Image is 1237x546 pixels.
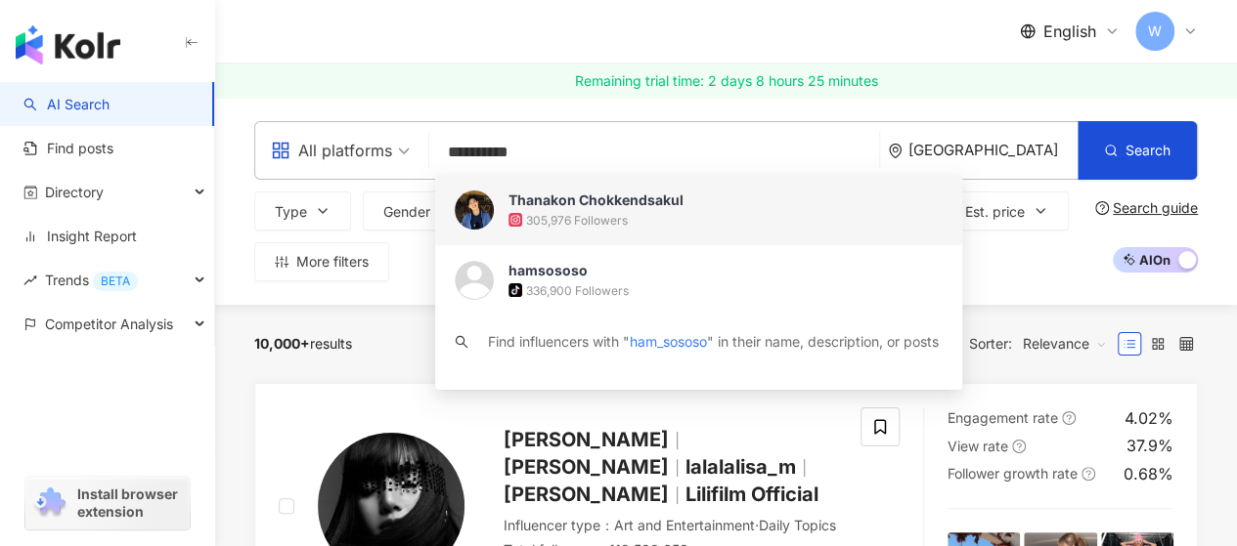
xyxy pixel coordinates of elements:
[1062,411,1076,425] span: question-circle
[45,258,138,302] span: Trends
[1012,440,1026,453] span: question-circle
[254,242,389,281] button: More filters
[948,465,1078,482] span: Follower growth rate
[1125,407,1173,429] div: 4.02%
[455,261,494,300] img: KOL Avatar
[685,483,818,506] span: Lilifilm Official
[45,302,173,346] span: Competitor Analysis
[23,95,110,114] a: searchAI Search
[93,272,138,291] div: BETA
[1113,200,1198,216] div: Search guide
[908,142,1078,158] div: [GEOGRAPHIC_DATA]
[969,328,1118,359] div: Sorter:
[25,477,190,529] a: chrome extensionInstall browser extension
[383,204,430,220] span: Gender
[254,336,352,352] div: results
[1095,201,1109,215] span: question-circle
[504,455,669,479] span: [PERSON_NAME]
[614,517,755,533] span: Art and Entertainment
[630,333,707,350] span: ham_sososo
[508,190,684,210] div: Thanakon Chokkendsakul
[1082,467,1095,481] span: question-circle
[254,335,310,352] span: 10,000+
[1043,21,1096,42] span: English
[504,516,837,535] div: Influencer type ：
[1124,463,1173,484] div: 0.68%
[296,254,369,270] span: More filters
[455,190,494,230] img: KOL Avatar
[504,428,669,451] span: [PERSON_NAME]
[488,331,939,353] div: Find influencers with " " in their name, description, or posts
[77,485,184,521] span: Install browser extension
[965,204,1025,220] span: Est. price
[1126,143,1171,158] span: Search
[685,455,796,479] span: lalalalisa_m
[23,139,113,158] a: Find posts
[275,204,307,220] span: Type
[755,517,759,533] span: ·
[759,517,836,533] span: Daily Topics
[271,141,290,160] span: appstore
[363,191,474,231] button: Gender
[948,409,1058,426] span: Engagement rate
[271,135,392,166] div: All platforms
[1023,328,1107,359] span: Relevance
[215,63,1237,99] a: Remaining trial time: 2 days 8 hours 25 minutes
[526,212,628,229] div: 305,976 Followers
[526,282,629,299] div: 336,900 Followers
[455,335,468,349] span: search
[948,438,1008,454] span: View rate
[508,261,588,280] div: hamsososo
[1127,435,1173,456] div: 37.9%
[945,191,1069,231] button: Est. price
[888,144,903,158] span: environment
[31,487,68,519] img: chrome extension
[23,227,137,246] a: Insight Report
[45,170,104,214] span: Directory
[504,483,669,506] span: [PERSON_NAME]
[16,25,120,64] img: logo
[1078,121,1197,180] button: Search
[1148,21,1162,42] span: W
[23,273,37,287] span: rise
[254,191,351,231] button: Type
